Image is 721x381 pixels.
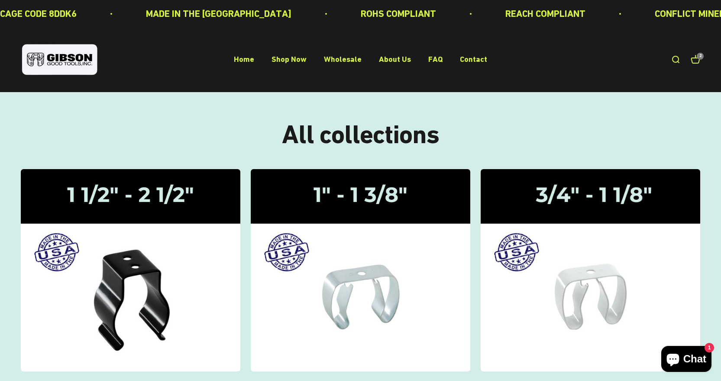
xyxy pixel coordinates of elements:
[272,55,307,64] a: Shop Now
[360,6,435,21] p: ROHS COMPLIANT
[460,55,487,64] a: Contact
[428,55,443,64] a: FAQ
[21,169,240,371] img: Gibson gripper clips one and a half inch to two and a half inches
[145,6,291,21] p: MADE IN THE [GEOGRAPHIC_DATA]
[324,55,362,64] a: Wholesale
[21,120,700,148] h1: All collections
[251,169,470,371] img: Gripper Clips | 1" - 1 3/8"
[697,53,704,60] cart-count: 2
[504,6,585,21] p: REACH COMPLIANT
[481,169,700,371] img: Gripper Clips | 3/4" - 1 1/8"
[379,55,411,64] a: About Us
[659,346,714,374] inbox-online-store-chat: Shopify online store chat
[234,55,254,64] a: Home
